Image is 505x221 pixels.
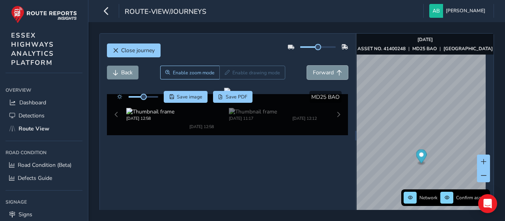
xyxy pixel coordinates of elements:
button: [PERSON_NAME] [429,4,488,18]
div: Map marker [416,149,426,166]
span: Save PDF [226,94,247,100]
span: Signs [19,211,32,218]
button: Zoom [160,66,220,79]
strong: [DATE] [417,36,433,43]
div: | | [357,45,493,52]
span: Defects Guide [18,174,52,182]
a: Detections [6,109,82,122]
strong: [GEOGRAPHIC_DATA] [443,45,493,52]
span: Close journey [121,47,155,54]
span: Road Condition (Beta) [18,161,71,169]
img: Thumbnail frame [229,100,277,107]
span: Forward [313,69,334,76]
div: Open Intercom Messenger [478,194,497,213]
img: Thumbnail frame [178,100,226,107]
img: rr logo [11,6,77,23]
strong: ASSET NO. 41400248 [357,45,406,52]
button: PDF [213,91,253,103]
span: Route View [19,125,49,132]
a: Dashboard [6,96,82,109]
span: Back [121,69,133,76]
div: [DATE] 12:12 [281,107,329,113]
img: diamond-layout [429,4,443,18]
strong: MD25 BAO [412,45,437,52]
a: Signs [6,208,82,221]
span: Dashboard [19,99,46,106]
span: ESSEX HIGHWAYS ANALYTICS PLATFORM [11,31,54,67]
button: Close journey [107,43,161,57]
span: Save image [177,94,202,100]
div: Signage [6,196,82,208]
span: Enable zoom mode [173,70,215,76]
div: [DATE] 11:17 [229,107,277,113]
span: Confirm assets [456,195,488,201]
img: Thumbnail frame [126,100,174,107]
div: [DATE] 12:58 [178,107,226,113]
span: route-view/journeys [125,7,206,18]
div: Road Condition [6,147,82,159]
div: [DATE] 12:58 [126,107,174,113]
span: Network [419,195,438,201]
span: Detections [19,112,45,119]
button: Back [107,66,138,79]
a: Defects Guide [6,172,82,185]
button: Forward [307,66,348,79]
a: Route View [6,122,82,135]
img: Thumbnail frame [281,100,329,107]
div: Overview [6,84,82,96]
span: [PERSON_NAME] [446,4,485,18]
span: MD25 BAO [311,93,340,101]
button: Save [164,91,208,103]
a: Road Condition (Beta) [6,159,82,172]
